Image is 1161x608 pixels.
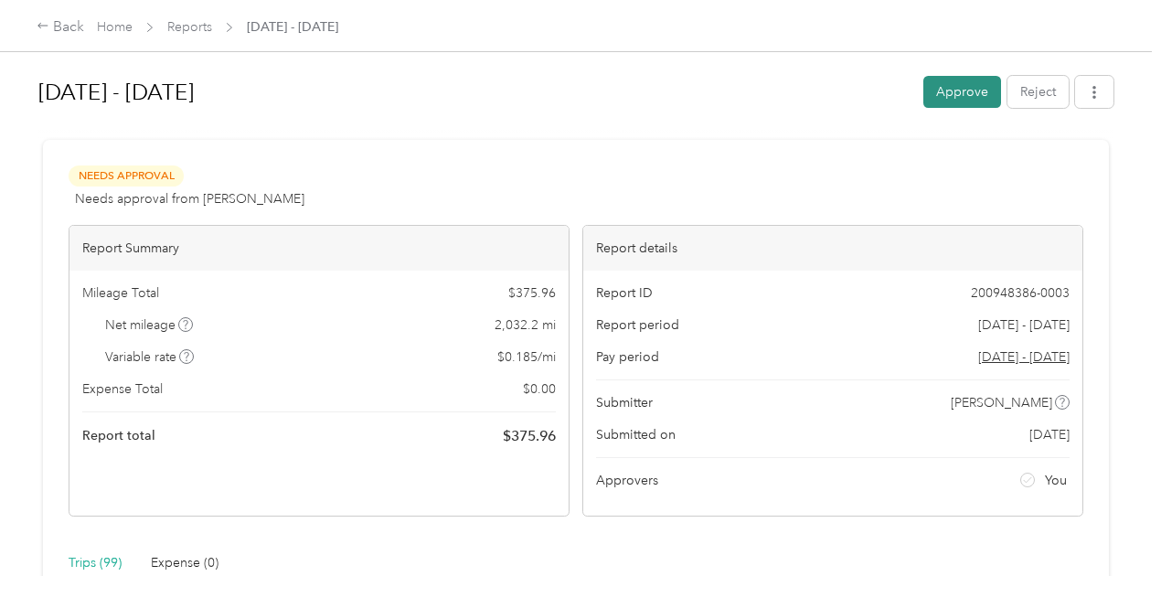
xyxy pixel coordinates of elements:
[978,315,1070,335] span: [DATE] - [DATE]
[167,19,212,35] a: Reports
[497,347,556,367] span: $ 0.185 / mi
[82,426,155,445] span: Report total
[37,16,84,38] div: Back
[596,425,676,444] span: Submitted on
[82,283,159,303] span: Mileage Total
[105,315,194,335] span: Net mileage
[495,315,556,335] span: 2,032.2 mi
[508,283,556,303] span: $ 375.96
[69,226,569,271] div: Report Summary
[951,393,1052,412] span: [PERSON_NAME]
[38,70,911,114] h1: Sep 1 - 30, 2025
[1029,425,1070,444] span: [DATE]
[1045,471,1067,490] span: You
[923,76,1001,108] button: Approve
[105,347,195,367] span: Variable rate
[69,553,122,573] div: Trips (99)
[503,425,556,447] span: $ 375.96
[971,283,1070,303] span: 200948386-0003
[596,283,653,303] span: Report ID
[247,17,338,37] span: [DATE] - [DATE]
[97,19,133,35] a: Home
[596,393,653,412] span: Submitter
[1007,76,1069,108] button: Reject
[82,379,163,399] span: Expense Total
[523,379,556,399] span: $ 0.00
[596,315,679,335] span: Report period
[69,165,184,187] span: Needs Approval
[978,347,1070,367] span: Go to pay period
[75,189,304,208] span: Needs approval from [PERSON_NAME]
[1059,506,1161,608] iframe: Everlance-gr Chat Button Frame
[151,553,218,573] div: Expense (0)
[596,471,658,490] span: Approvers
[583,226,1082,271] div: Report details
[596,347,659,367] span: Pay period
